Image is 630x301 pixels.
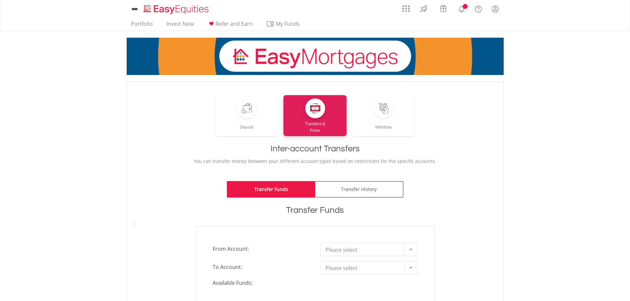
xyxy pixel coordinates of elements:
h1: Transfer Funds [134,204,497,216]
div: Transfers & Forex [283,118,347,134]
a: Transfer History [315,181,403,198]
p: You can transfer money between your different account types based on restrictions for the specifi... [134,158,497,165]
span: To Account: [208,261,315,273]
a: AppsGrid [398,2,414,12]
a: Refer and Earn [205,20,255,31]
h1: Inter-account Transfers [134,143,497,155]
a: Transfers &Forex [283,95,347,136]
a: Deposit [215,95,278,136]
a: My Profile [487,2,504,16]
a: Home page [141,2,211,15]
span: My Funds [266,19,310,28]
img: thrive-v2.svg [418,3,429,14]
img: grid-menu-icon.svg [402,5,410,12]
a: Notifications [453,2,470,15]
a: Transfer Funds [227,181,315,198]
div: Withdraw [352,118,415,131]
a: Invest Now [164,20,196,31]
span: Please select [325,243,402,256]
span: Please select [325,261,402,275]
span: From Account: [208,243,315,255]
span: Available Funds: [208,279,315,287]
a: Vouchers [434,2,453,14]
img: vouchers-v2.svg [438,3,449,14]
img: EasyMortage Promotion Banner [127,38,504,75]
span: Refer and Earn [216,20,253,27]
a: Withdraw [352,95,415,136]
div: Deposit [215,118,278,131]
a: FAQ's and Support [470,2,487,15]
a: Portfolio [128,20,155,31]
img: EasyEquities_Logo.png [142,4,211,15]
